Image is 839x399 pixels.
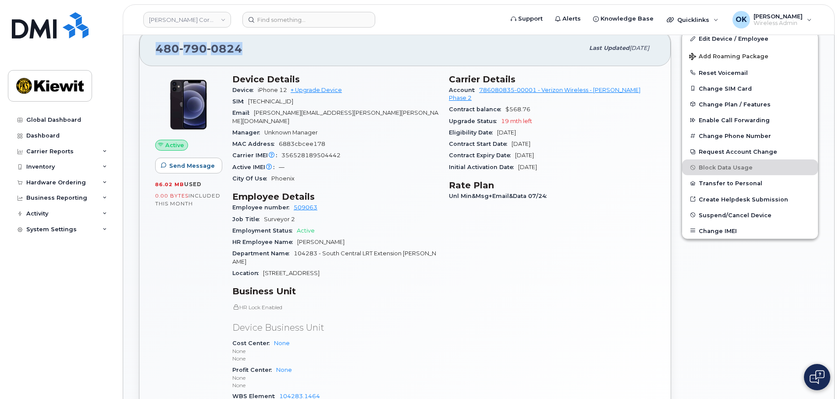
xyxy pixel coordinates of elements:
a: Knowledge Base [587,10,660,28]
span: Contract Expiry Date [449,152,515,159]
span: iPhone 12 [258,87,287,93]
h3: Business Unit [232,286,438,297]
span: $568.76 [505,106,530,113]
span: 104283 - South Central LRT Extension [PERSON_NAME] [232,250,436,265]
p: None [232,374,438,381]
span: 480 [156,42,242,55]
span: Knowledge Base [601,14,654,23]
span: City Of Use [232,175,271,182]
button: Block Data Usage [682,159,818,175]
button: Change IMEI [682,223,818,239]
a: Alerts [549,10,587,28]
span: used [184,181,202,187]
span: Support [518,14,543,23]
span: Change Plan / Features [699,101,771,107]
span: Email [232,109,254,116]
a: Create Helpdesk Submission [682,191,818,207]
span: Send Message [169,162,215,170]
span: [DATE] [512,141,530,147]
span: 0824 [207,42,242,55]
p: Device Business Unit [232,321,438,334]
button: Change Plan / Features [682,96,818,112]
button: Reset Voicemail [682,65,818,81]
span: [PERSON_NAME][EMAIL_ADDRESS][PERSON_NAME][PERSON_NAME][DOMAIN_NAME] [232,109,438,124]
div: Quicklinks [661,11,725,28]
span: Employment Status [232,227,297,234]
span: Active [297,227,315,234]
button: Change Phone Number [682,128,818,144]
span: OK [736,14,747,25]
h3: Carrier Details [449,74,655,85]
span: Last updated [589,45,629,51]
span: [DATE] [497,129,516,136]
span: [DATE] [629,45,649,51]
img: Open chat [810,370,825,384]
button: Send Message [155,158,222,173]
input: Find something... [242,12,375,28]
span: Surveyor 2 [264,216,295,222]
span: [PERSON_NAME] [297,239,345,245]
span: included this month [155,192,220,207]
a: None [276,367,292,373]
span: [DATE] [515,152,534,159]
span: MAC Address [232,141,279,147]
button: Transfer to Personal [682,175,818,191]
span: [DATE] [518,164,537,170]
span: Contract Start Date [449,141,512,147]
a: 509063 [294,204,317,211]
span: Unl Min&Msg+Email&Data 07/24 [449,193,551,199]
a: None [274,340,290,346]
span: Add Roaming Package [689,53,768,61]
p: None [232,347,438,355]
a: Edit Device / Employee [682,31,818,46]
a: + Upgrade Device [291,87,342,93]
h3: Rate Plan [449,180,655,191]
a: Support [505,10,549,28]
span: [STREET_ADDRESS] [263,270,320,276]
span: Alerts [562,14,581,23]
span: Upgrade Status [449,118,501,124]
div: Olivia Keller [726,11,818,28]
span: Wireless Admin [754,20,803,27]
span: Active [165,141,184,149]
span: Enable Call Forwarding [699,117,770,124]
span: [PERSON_NAME] [754,13,803,20]
span: Contract balance [449,106,505,113]
span: 19 mth left [501,118,532,124]
span: Phoenix [271,175,295,182]
span: Employee number [232,204,294,211]
span: 86.02 MB [155,181,184,187]
span: Profit Center [232,367,276,373]
span: 6883cbcee178 [279,141,325,147]
span: Account [449,87,479,93]
span: Carrier IMEI [232,152,281,159]
span: Department Name [232,250,294,257]
span: Initial Activation Date [449,164,518,170]
span: [TECHNICAL_ID] [248,98,293,105]
span: Job Title [232,216,264,222]
p: HR Lock Enabled [232,304,438,311]
span: 356528189504442 [281,152,341,159]
span: Device [232,87,258,93]
a: 786080835-00001 - Verizon Wireless - [PERSON_NAME] Phase 2 [449,87,640,101]
button: Add Roaming Package [682,47,818,65]
p: None [232,355,438,362]
span: SIM [232,98,248,105]
span: Unknown Manager [264,129,318,136]
span: Eligibility Date [449,129,497,136]
span: HR Employee Name [232,239,297,245]
img: iPhone_12.jpg [162,78,215,131]
span: Suspend/Cancel Device [699,212,771,218]
button: Suspend/Cancel Device [682,207,818,223]
button: Request Account Change [682,144,818,159]
span: 790 [179,42,207,55]
span: 0.00 Bytes [155,193,188,199]
span: Quicklinks [677,16,709,23]
p: None [232,381,438,389]
span: Location [232,270,263,276]
h3: Device Details [232,74,438,85]
span: Manager [232,129,264,136]
span: — [279,164,284,170]
button: Change SIM Card [682,81,818,96]
button: Enable Call Forwarding [682,112,818,128]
